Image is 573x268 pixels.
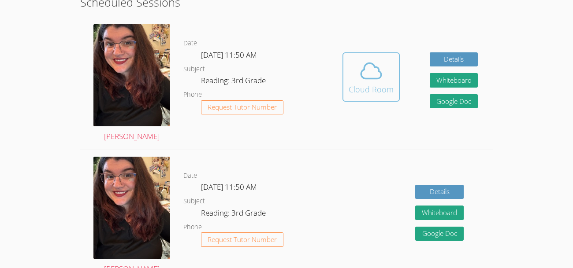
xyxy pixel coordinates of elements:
button: Whiteboard [430,73,478,88]
div: Cloud Room [349,83,394,95]
dt: Date [183,170,197,181]
button: Whiteboard [415,206,464,220]
img: IMG_7509.jpeg [93,24,170,126]
span: [DATE] 11:50 AM [201,50,257,60]
dd: Reading: 3rd Grade [201,74,268,89]
dt: Phone [183,222,202,233]
a: [PERSON_NAME] [93,24,170,143]
a: Details [430,52,478,67]
dd: Reading: 3rd Grade [201,207,268,222]
dt: Date [183,38,197,49]
span: Request Tutor Number [208,236,277,243]
button: Request Tutor Number [201,232,283,247]
dt: Phone [183,89,202,100]
dt: Subject [183,196,205,207]
span: [DATE] 11:50 AM [201,182,257,192]
dt: Subject [183,64,205,75]
button: Cloud Room [342,52,400,102]
img: IMG_7509.jpeg [93,157,170,259]
button: Request Tutor Number [201,100,283,115]
a: Google Doc [430,94,478,109]
a: Google Doc [415,227,464,241]
a: Details [415,185,464,199]
span: Request Tutor Number [208,104,277,110]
